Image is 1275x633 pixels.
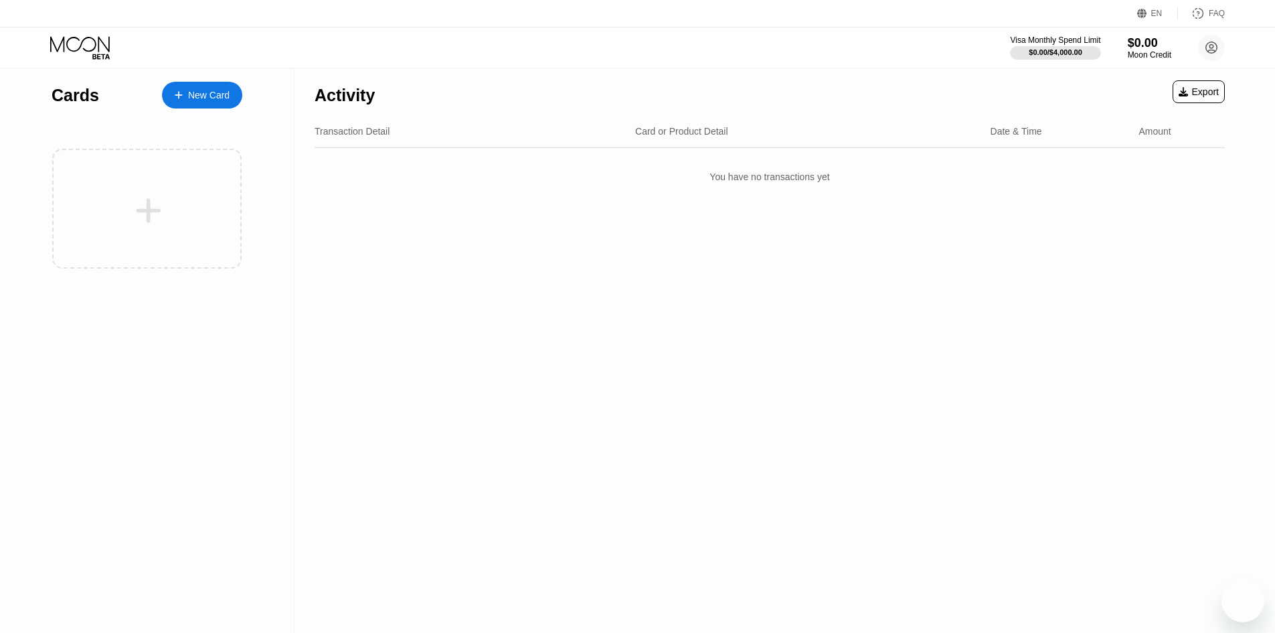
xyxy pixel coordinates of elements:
[1010,36,1100,60] div: Visa Monthly Spend Limit$0.00/$4,000.00
[1138,126,1171,137] div: Amount
[1151,9,1163,18] div: EN
[991,126,1042,137] div: Date & Time
[188,90,230,101] div: New Card
[162,82,242,109] div: New Card
[1128,36,1171,60] div: $0.00Moon Credit
[1179,86,1219,97] div: Export
[1209,9,1225,18] div: FAQ
[1029,48,1082,56] div: $0.00 / $4,000.00
[315,158,1225,196] div: You have no transactions yet
[1128,36,1171,50] div: $0.00
[1128,50,1171,60] div: Moon Credit
[1178,7,1225,20] div: FAQ
[1173,80,1225,103] div: Export
[315,86,375,105] div: Activity
[635,126,728,137] div: Card or Product Detail
[52,86,99,105] div: Cards
[315,126,390,137] div: Transaction Detail
[1137,7,1178,20] div: EN
[1221,579,1264,622] iframe: 메시징 창을 시작하는 버튼
[1010,36,1100,45] div: Visa Monthly Spend Limit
